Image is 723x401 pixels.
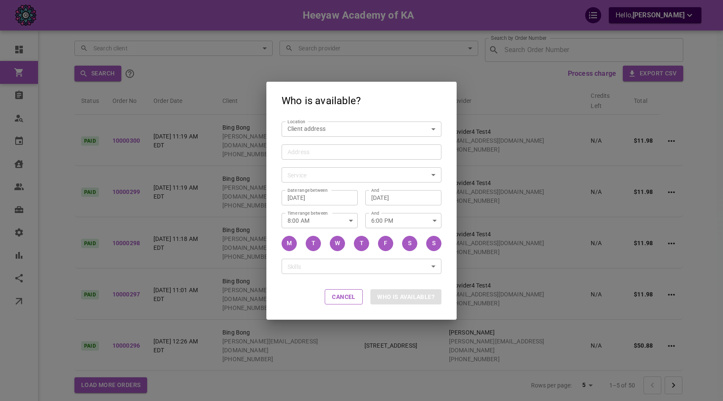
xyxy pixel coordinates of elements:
[360,239,364,248] div: T
[371,210,379,216] label: And
[312,239,315,248] div: T
[426,236,441,251] button: S
[335,239,340,248] div: W
[378,236,393,251] button: F
[288,119,305,125] label: Location
[288,187,328,194] label: Date range between
[408,239,411,248] div: S
[282,236,297,251] button: M
[330,236,345,251] button: W
[384,239,387,248] div: F
[284,147,430,157] input: Address
[371,193,435,202] input: mmm dd, yyyy
[354,236,369,251] button: T
[402,236,417,251] button: S
[432,239,435,248] div: S
[427,169,439,181] button: Open
[288,124,435,133] div: Client address
[325,289,363,304] button: Cancel
[306,236,321,251] button: T
[288,210,328,216] label: Time range between
[287,239,292,248] div: M
[288,193,352,202] input: mmm dd, yyyy
[266,82,457,118] h2: Who is available?
[371,187,379,194] label: And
